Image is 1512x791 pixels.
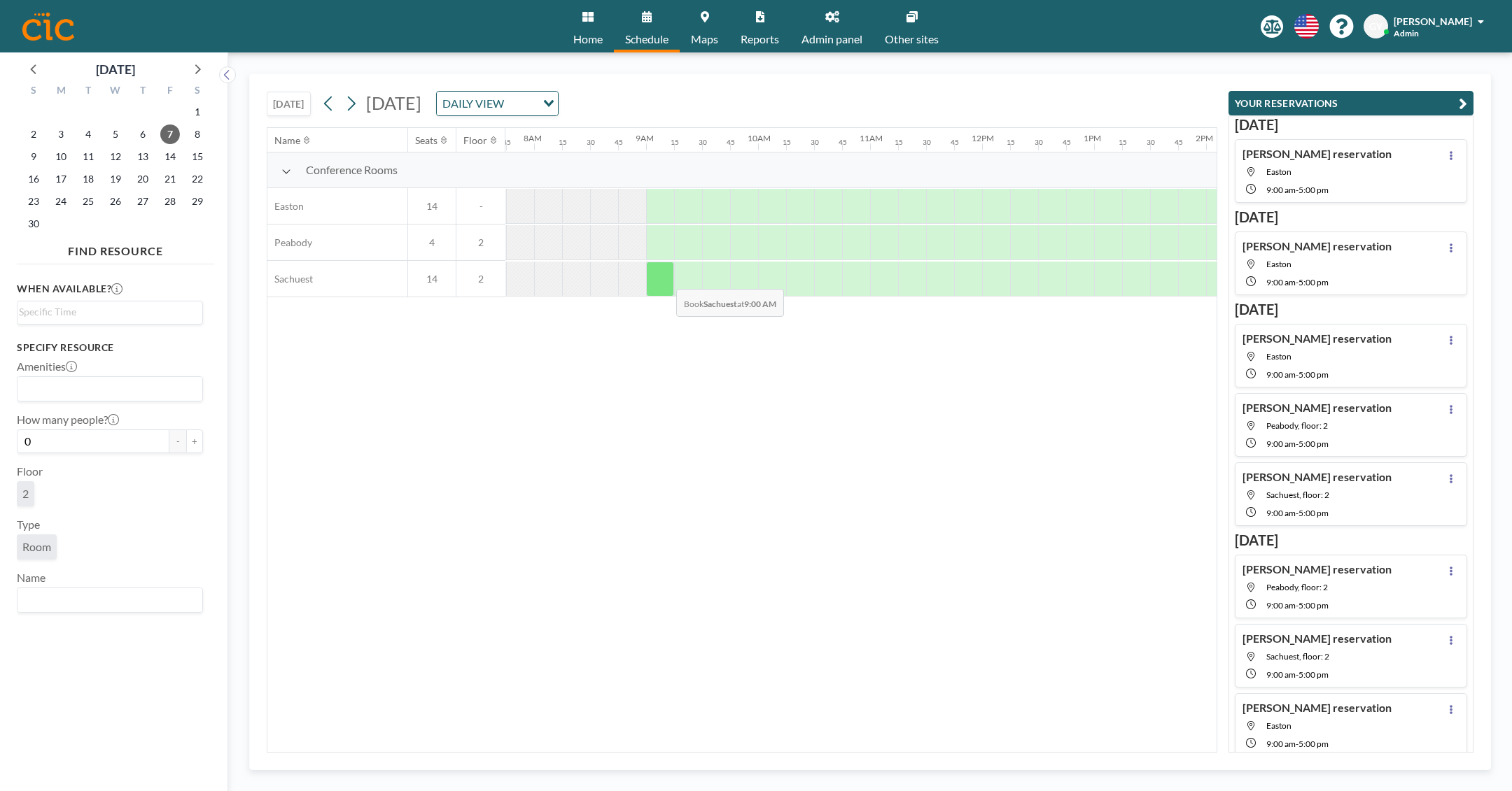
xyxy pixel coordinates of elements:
h3: [DATE] [1235,116,1467,134]
span: Admin panel [801,34,862,45]
span: 5:00 PM [1298,669,1329,680]
div: 1PM [1084,133,1101,143]
div: 15 [671,138,679,147]
span: - [1296,600,1298,611]
div: 10AM [748,133,771,143]
div: Floor [463,134,487,147]
span: Saturday, November 15, 2025 [188,147,207,166]
div: 30 [699,138,707,147]
span: DAILY VIEW [440,94,507,113]
div: 11AM [860,133,883,143]
div: Name [274,134,300,147]
span: Reports [741,34,779,45]
span: 4 [408,236,456,249]
div: 45 [839,138,847,147]
span: Sachuest, floor: 2 [1266,651,1329,662]
div: F [156,83,183,101]
div: 45 [615,138,623,147]
span: Peabody, floor: 2 [1266,582,1328,592]
span: - [456,200,505,213]
span: Sunday, November 9, 2025 [24,147,43,166]
div: 15 [895,138,903,147]
span: Schedule [625,34,668,45]
span: Wednesday, November 5, 2025 [106,124,125,144]
span: 5:00 PM [1298,439,1329,449]
span: Friday, November 21, 2025 [160,169,180,189]
span: Wednesday, November 26, 2025 [106,192,125,211]
label: How many people? [17,413,119,427]
div: 15 [559,138,567,147]
span: Sunday, November 2, 2025 [24,124,43,144]
span: Tuesday, November 25, 2025 [78,192,98,211]
label: Amenities [17,359,77,373]
div: 30 [1147,138,1155,147]
label: Type [17,518,40,532]
div: T [75,83,102,101]
span: Thursday, November 20, 2025 [133,169,153,189]
button: YOUR RESERVATIONS [1228,91,1473,115]
span: Wednesday, November 19, 2025 [106,169,125,189]
span: Sunday, November 16, 2025 [24,169,43,189]
span: Easton [1266,166,1291,177]
span: Monday, November 3, 2025 [51,124,71,144]
div: 15 [783,138,791,147]
span: Home [573,34,603,45]
span: Tuesday, November 11, 2025 [78,147,98,166]
span: Tuesday, November 18, 2025 [78,169,98,189]
span: Saturday, November 8, 2025 [188,124,207,144]
label: Floor [17,464,43,478]
button: - [169,429,186,453]
span: Peabody [267,236,312,249]
button: [DATE] [267,92,311,116]
span: Other sites [885,34,939,45]
span: - [1296,439,1298,449]
div: 15 [1119,138,1127,147]
span: - [1296,669,1298,680]
div: 45 [503,138,511,147]
span: Monday, November 10, 2025 [51,147,71,166]
span: Wednesday, November 12, 2025 [106,147,125,166]
span: 9:00 AM [1266,669,1296,680]
div: Search for option [17,377,202,401]
div: [DATE] [96,59,135,79]
span: GY [1369,20,1382,33]
div: T [129,83,156,101]
span: - [1296,739,1298,749]
h3: Specify resource [17,341,203,354]
h4: [PERSON_NAME] reservation [1242,239,1392,253]
span: 2 [456,236,505,249]
div: 45 [1063,138,1071,147]
span: - [1296,369,1298,380]
label: Name [17,571,45,585]
span: Sachuest [267,273,313,285]
span: Easton [267,200,304,213]
div: 30 [587,138,595,147]
span: 5:00 PM [1298,185,1329,195]
div: 15 [1007,138,1015,147]
b: 9:00 AM [744,299,776,309]
h4: [PERSON_NAME] reservation [1242,147,1392,161]
span: Friday, November 14, 2025 [160,147,180,166]
div: Search for option [17,301,202,322]
span: Thursday, November 13, 2025 [133,147,153,166]
span: - [1296,185,1298,195]
div: 45 [1175,138,1183,147]
span: 5:00 PM [1298,739,1329,749]
span: Friday, November 28, 2025 [160,192,180,211]
div: Search for option [437,92,558,115]
h3: [DATE] [1235,208,1467,226]
span: 5:00 PM [1298,600,1329,611]
div: 9AM [636,133,654,143]
span: Conference Rooms [306,163,398,177]
h4: [PERSON_NAME] reservation [1242,401,1392,415]
h4: FIND RESOURCE [17,238,214,258]
span: Saturday, November 29, 2025 [188,192,207,211]
span: [DATE] [366,92,421,113]
span: 14 [408,200,456,213]
span: 2 [22,487,29,501]
span: 9:00 AM [1266,439,1296,449]
span: 9:00 AM [1266,277,1296,287]
input: Search for option [19,380,195,398]
div: 30 [923,138,931,147]
input: Search for option [19,591,195,609]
